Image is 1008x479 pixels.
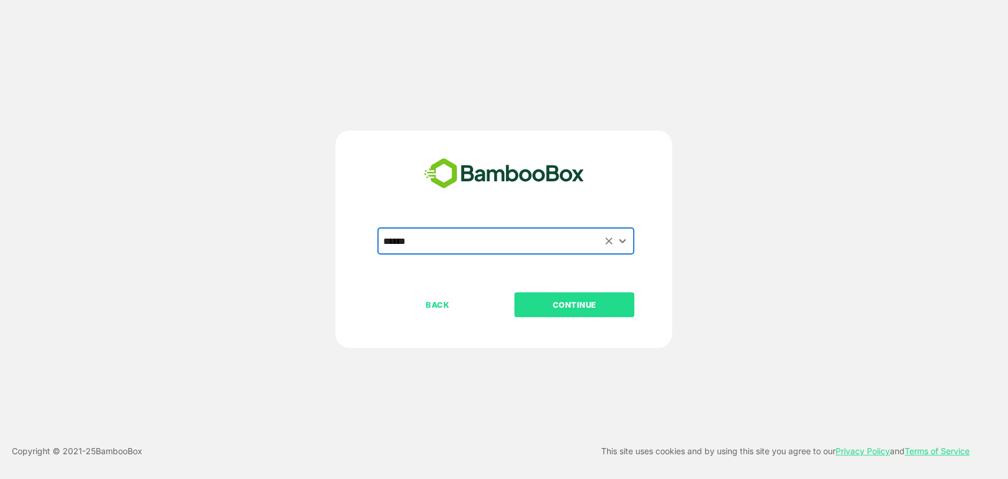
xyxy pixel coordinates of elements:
button: BACK [377,292,497,317]
button: CONTINUE [514,292,634,317]
p: BACK [379,298,497,311]
button: Open [614,233,630,249]
img: bamboobox [417,154,591,193]
p: Copyright © 2021- 25 BambooBox [12,444,142,458]
a: Terms of Service [905,446,970,456]
p: This site uses cookies and by using this site you agree to our and [601,444,970,458]
a: Privacy Policy [836,446,890,456]
p: CONTINUE [516,298,634,311]
button: Clear [602,234,615,247]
